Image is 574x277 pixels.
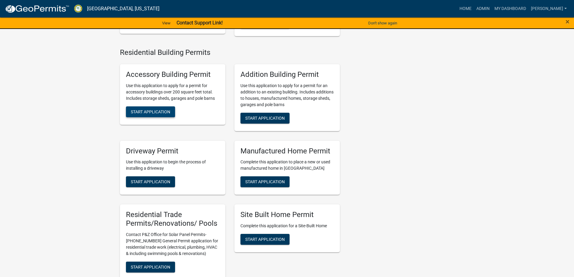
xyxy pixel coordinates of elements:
[126,147,219,156] h5: Driveway Permit
[131,179,170,184] span: Start Application
[240,83,334,108] p: Use this application to apply for a permit for an addition to an existing building. Includes addi...
[240,70,334,79] h5: Addition Building Permit
[366,18,400,28] button: Don't show again
[177,20,223,26] strong: Contact Support Link!
[126,106,175,117] button: Start Application
[160,18,173,28] a: View
[126,262,175,272] button: Start Application
[120,48,340,57] h4: Residential Building Permits
[87,4,159,14] a: [GEOGRAPHIC_DATA], [US_STATE]
[245,237,285,242] span: Start Application
[240,223,334,229] p: Complete this application for a Site-Built Home
[126,83,219,102] p: Use this application to apply for a permit for accessory buildings over 200 square feet total. In...
[126,159,219,172] p: Use this application to begin the process of installing a driveway
[240,176,290,187] button: Start Application
[492,3,529,14] a: My Dashboard
[529,3,569,14] a: [PERSON_NAME]
[126,176,175,187] button: Start Application
[126,210,219,228] h5: Residential Trade Permits/Renovations/ Pools
[474,3,492,14] a: Admin
[126,70,219,79] h5: Accessory Building Permit
[240,210,334,219] h5: Site Built Home Permit
[457,3,474,14] a: Home
[245,115,285,120] span: Start Application
[240,234,290,245] button: Start Application
[126,231,219,257] p: Contact P&Z Office for Solar Panel Permits- [PHONE_NUMBER] General Permit application for residen...
[131,109,170,114] span: Start Application
[240,159,334,172] p: Complete this application to place a new or used manufactured home in [GEOGRAPHIC_DATA]
[566,18,569,25] button: Close
[74,5,82,13] img: Crawford County, Georgia
[240,113,290,124] button: Start Application
[131,265,170,269] span: Start Application
[240,147,334,156] h5: Manufactured Home Permit
[245,179,285,184] span: Start Application
[566,17,569,26] span: ×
